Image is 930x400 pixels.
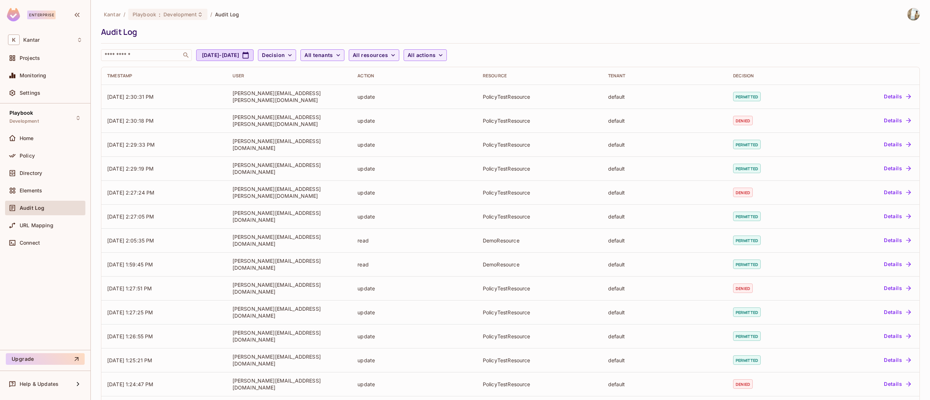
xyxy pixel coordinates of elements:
span: Development [163,11,197,18]
div: PolicyTestResource [483,357,597,364]
span: Playbook [133,11,156,18]
span: [DATE] 2:27:05 PM [107,213,154,220]
div: [PERSON_NAME][EMAIL_ADDRESS][DOMAIN_NAME] [232,233,346,247]
div: update [357,357,471,364]
div: Enterprise [27,11,56,19]
div: [PERSON_NAME][EMAIL_ADDRESS][DOMAIN_NAME] [232,329,346,343]
button: Upgrade [6,353,85,365]
li: / [210,11,212,18]
div: [PERSON_NAME][EMAIL_ADDRESS][PERSON_NAME][DOMAIN_NAME] [232,114,346,127]
span: Elements [20,188,42,193]
span: Policy [20,153,35,159]
span: Home [20,135,34,141]
button: All actions [404,49,447,61]
span: [DATE] 1:24:47 PM [107,381,154,387]
button: Details [881,354,914,366]
span: [DATE] 1:27:51 PM [107,285,152,291]
div: update [357,189,471,196]
span: Directory [20,170,42,176]
div: [PERSON_NAME][EMAIL_ADDRESS][PERSON_NAME][DOMAIN_NAME] [232,90,346,103]
button: Details [881,378,914,390]
div: update [357,381,471,388]
div: PolicyTestResource [483,93,597,100]
div: PolicyTestResource [483,117,597,124]
span: permitted [733,236,761,245]
button: [DATE]-[DATE] [196,49,254,61]
div: PolicyTestResource [483,213,597,220]
div: DemoResource [483,261,597,268]
div: default [608,333,722,340]
span: K [8,34,20,45]
button: Details [881,282,914,294]
div: default [608,237,722,244]
div: default [608,93,722,100]
div: PolicyTestResource [483,309,597,316]
div: update [357,117,471,124]
span: Audit Log [20,205,44,211]
button: Details [881,258,914,270]
div: read [357,237,471,244]
button: Details [881,187,914,198]
span: permitted [733,140,761,149]
div: default [608,309,722,316]
span: : [158,12,161,17]
span: Workspace: Kantar [23,37,40,43]
span: All resources [353,51,388,60]
button: Details [881,139,914,150]
button: All tenants [300,49,344,61]
img: Spoorthy D Gopalagowda [907,8,919,20]
span: [DATE] 1:27:25 PM [107,309,153,315]
span: URL Mapping [20,223,53,228]
span: permitted [733,355,761,365]
div: PolicyTestResource [483,333,597,340]
span: Decision [262,51,285,60]
span: [DATE] 1:59:45 PM [107,261,153,268]
div: [PERSON_NAME][EMAIL_ADDRESS][PERSON_NAME][DOMAIN_NAME] [232,185,346,199]
div: [PERSON_NAME][EMAIL_ADDRESS][DOMAIN_NAME] [232,377,346,391]
div: [PERSON_NAME][EMAIL_ADDRESS][DOMAIN_NAME] [232,138,346,151]
div: PolicyTestResource [483,189,597,196]
div: Decision [733,73,812,79]
div: update [357,141,471,148]
span: Projects [20,55,40,61]
div: PolicyTestResource [483,381,597,388]
span: denied [733,116,753,125]
div: DemoResource [483,237,597,244]
div: update [357,285,471,292]
button: Details [881,330,914,342]
button: Details [881,91,914,102]
button: Details [881,211,914,222]
div: default [608,261,722,268]
span: permitted [733,307,761,317]
div: update [357,309,471,316]
span: [DATE] 1:26:55 PM [107,333,153,339]
div: [PERSON_NAME][EMAIL_ADDRESS][DOMAIN_NAME] [232,281,346,295]
div: [PERSON_NAME][EMAIL_ADDRESS][DOMAIN_NAME] [232,257,346,271]
span: permitted [733,212,761,221]
div: Tenant [608,73,722,79]
div: PolicyTestResource [483,141,597,148]
button: Decision [258,49,296,61]
div: Timestamp [107,73,221,79]
span: [DATE] 1:25:21 PM [107,357,153,363]
span: [DATE] 2:30:18 PM [107,118,154,124]
div: User [232,73,346,79]
div: update [357,333,471,340]
span: permitted [733,331,761,341]
span: [DATE] 2:30:31 PM [107,94,154,100]
div: update [357,213,471,220]
span: permitted [733,260,761,269]
div: default [608,165,722,172]
span: All tenants [304,51,333,60]
div: [PERSON_NAME][EMAIL_ADDRESS][DOMAIN_NAME] [232,353,346,367]
div: Action [357,73,471,79]
div: Audit Log [101,26,916,37]
span: Playbook [9,110,33,116]
span: All actions [408,51,436,60]
div: PolicyTestResource [483,285,597,292]
button: Details [881,234,914,246]
span: Development [9,118,39,124]
div: default [608,357,722,364]
div: [PERSON_NAME][EMAIL_ADDRESS][DOMAIN_NAME] [232,305,346,319]
button: Details [881,163,914,174]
